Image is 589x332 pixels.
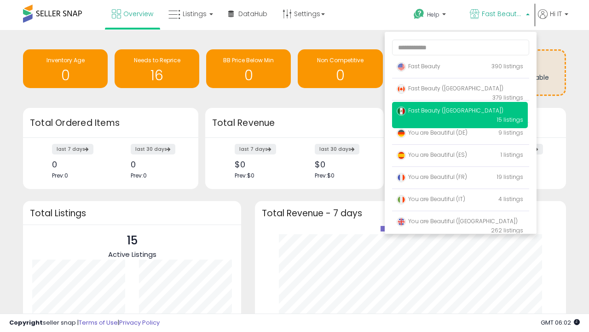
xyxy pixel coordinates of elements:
h1: 0 [28,68,103,83]
span: 2025-09-9 06:02 GMT [541,318,580,327]
span: Fast Beauty ([GEOGRAPHIC_DATA]) [397,107,503,114]
div: $0 [235,160,288,169]
span: Fast Beauty ([GEOGRAPHIC_DATA]) [397,84,503,92]
i: Get Help [413,8,425,20]
span: 390 listings [491,62,523,70]
span: 1 listings [501,151,523,159]
span: Inventory Age [46,56,85,64]
label: last 7 days [235,144,276,154]
h1: 16 [119,68,195,83]
a: Help [406,1,462,30]
span: 4 listings [498,195,523,203]
a: Needs to Reprice 16 [115,49,199,88]
h3: Total Revenue [212,117,377,130]
span: Overview [123,9,153,18]
div: seller snap | | [9,319,160,327]
span: Prev: 0 [52,172,68,179]
span: 379 listings [492,94,523,101]
span: Hi IT [550,9,562,18]
span: DataHub [238,9,267,18]
img: usa.png [397,62,406,71]
span: Active Listings [108,249,156,259]
span: 15 listings [497,116,523,124]
h1: 0 [302,68,378,83]
span: Fast Beauty [397,62,440,70]
span: Needs to Reprice [134,56,180,64]
h3: Total Ordered Items [30,117,191,130]
span: Prev: 0 [131,172,147,179]
p: 15 [108,232,156,249]
div: 0 [131,160,182,169]
span: BB Price Below Min [223,56,274,64]
span: You are Beautiful (DE) [397,129,468,136]
a: BB Price Below Min 0 [206,49,291,88]
span: Listings [183,9,207,18]
h1: 0 [211,68,286,83]
span: You are Beautiful (IT) [397,195,465,203]
div: $0 [315,160,368,169]
img: uk.png [397,217,406,226]
label: last 30 days [131,144,175,154]
span: You are Beautiful (ES) [397,151,467,159]
a: Hi IT [538,9,568,30]
img: spain.png [397,151,406,160]
img: italy.png [397,195,406,204]
strong: Copyright [9,318,43,327]
h3: Total Listings [30,210,234,217]
span: 19 listings [497,173,523,181]
span: Help [427,11,439,18]
a: Non Competitive 0 [298,49,382,88]
img: germany.png [397,129,406,138]
span: 262 listings [491,226,523,234]
label: last 7 days [52,144,93,154]
a: Terms of Use [79,318,118,327]
span: Non Competitive [317,56,364,64]
span: You are Beautiful ([GEOGRAPHIC_DATA]) [397,217,518,225]
a: Inventory Age 0 [23,49,108,88]
span: 9 listings [498,129,523,136]
span: Prev: $0 [315,172,335,179]
span: Prev: $0 [235,172,254,179]
img: canada.png [397,84,406,94]
label: last 30 days [315,144,359,154]
h3: Total Revenue - 7 days [262,210,559,217]
a: Privacy Policy [119,318,160,327]
img: france.png [397,173,406,182]
img: mexico.png [397,107,406,116]
div: 0 [52,160,104,169]
span: You are Beautiful (FR) [397,173,467,181]
span: Fast Beauty ([GEOGRAPHIC_DATA]) [482,9,523,18]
